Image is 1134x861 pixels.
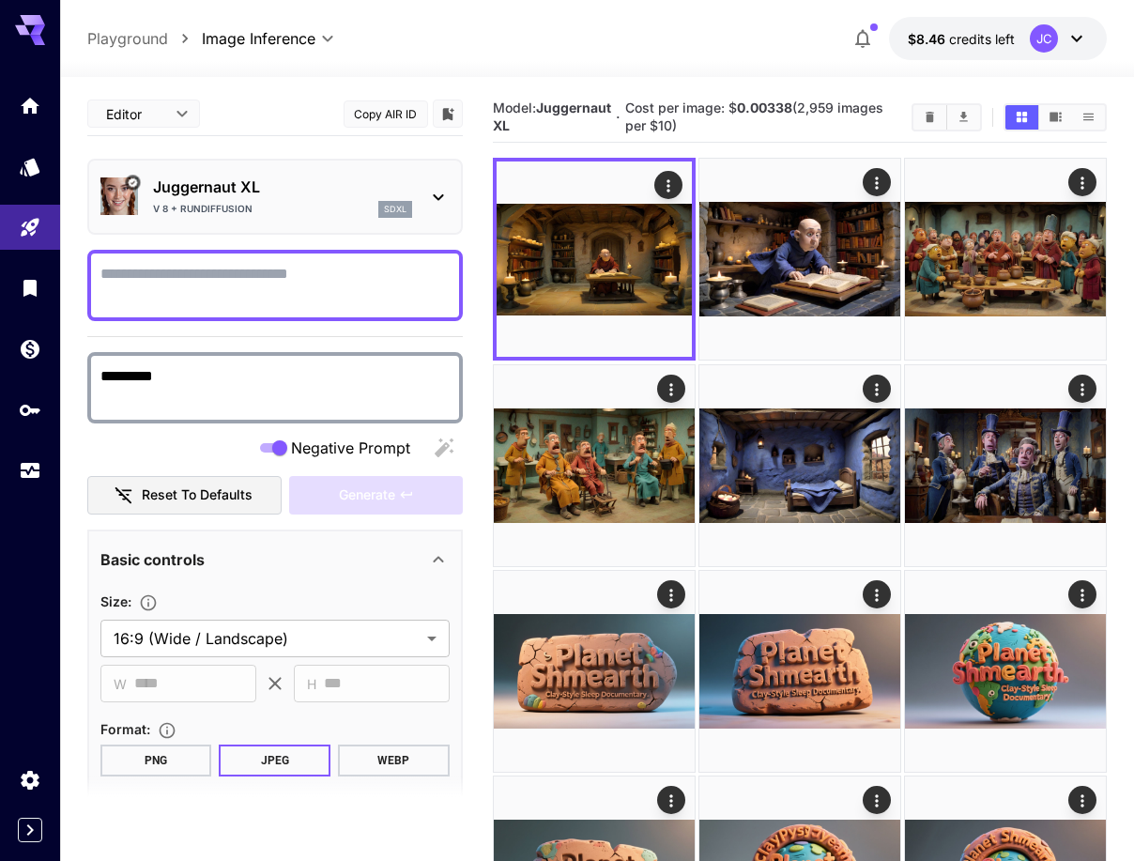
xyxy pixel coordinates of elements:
[493,100,611,133] b: Juggernaut XL
[616,106,621,129] p: ·
[291,437,410,459] span: Negative Prompt
[699,365,900,566] img: Z
[344,100,428,128] button: Copy AIR ID
[19,216,41,239] div: Playground
[18,818,42,842] button: Expand sidebar
[153,176,412,198] p: Juggernaut XL
[737,100,792,115] b: 0.00338
[100,168,450,225] div: Verified workingJuggernaut XLV 8 + RunDiffusionsdxl
[219,745,330,776] button: JPEG
[908,31,949,47] span: $8.46
[905,365,1106,566] img: 2Q==
[863,375,891,403] div: Actions
[908,29,1015,49] div: $8.46004
[100,537,450,582] div: Basic controls
[87,27,168,50] a: Playground
[87,27,202,50] nav: breadcrumb
[657,375,685,403] div: Actions
[1039,105,1072,130] button: Show images in video view
[87,476,283,515] button: Reset to defaults
[654,171,682,199] div: Actions
[19,459,41,483] div: Usage
[1072,105,1105,130] button: Show images in list view
[19,768,41,792] div: Settings
[1068,580,1096,608] div: Actions
[863,168,891,196] div: Actions
[150,721,184,740] button: Choose the file format for the output image.
[19,149,41,173] div: Models
[947,105,980,130] button: Download All
[949,31,1015,47] span: credits left
[1004,103,1107,131] div: Show images in grid viewShow images in video viewShow images in list view
[19,94,41,117] div: Home
[912,103,982,131] div: Clear ImagesDownload All
[100,721,150,737] span: Format :
[905,159,1106,360] img: Z
[497,161,692,357] img: Z
[913,105,946,130] button: Clear Images
[384,203,406,216] p: sdxl
[625,100,883,133] span: Cost per image: $ (2,959 images per $10)
[19,337,41,361] div: Wallet
[19,276,41,300] div: Library
[494,365,695,566] img: 9k=
[863,580,891,608] div: Actions
[1068,375,1096,403] div: Actions
[153,202,253,216] p: V 8 + RunDiffusion
[100,548,205,571] p: Basic controls
[699,571,900,772] img: 9k=
[657,580,685,608] div: Actions
[494,571,695,772] img: 2Q==
[125,176,140,191] button: Verified working
[114,673,127,695] span: W
[889,17,1107,60] button: $8.46004JC
[100,745,212,776] button: PNG
[657,786,685,814] div: Actions
[114,627,420,650] span: 16:9 (Wide / Landscape)
[493,100,611,133] span: Model:
[307,673,316,695] span: H
[863,786,891,814] div: Actions
[1030,24,1058,53] div: JC
[106,104,164,124] span: Editor
[338,745,450,776] button: WEBP
[1068,168,1096,196] div: Actions
[19,398,41,422] div: API Keys
[439,102,456,125] button: Add to library
[699,159,900,360] img: 9k=
[1005,105,1038,130] button: Show images in grid view
[202,27,315,50] span: Image Inference
[131,593,165,612] button: Adjust the dimensions of the generated image by specifying its width and height in pixels, or sel...
[905,571,1106,772] img: 2Q==
[1068,786,1096,814] div: Actions
[100,593,131,609] span: Size :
